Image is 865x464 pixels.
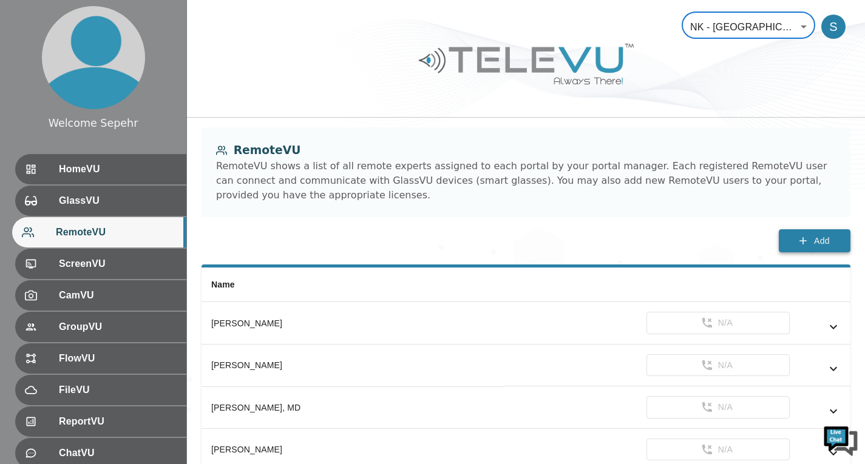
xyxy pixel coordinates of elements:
div: CamVU [15,280,186,311]
div: FileVU [15,375,186,405]
div: S [821,15,846,39]
div: GroupVU [15,312,186,342]
span: ReportVU [59,414,177,429]
div: RemoteVU [12,217,186,247]
div: RemoteVU shows a list of all remote experts assigned to each portal by your portal manager. Each ... [216,159,836,203]
span: GlassVU [59,193,177,208]
div: ReportVU [15,406,186,437]
div: RemoteVU [216,142,836,159]
img: profile.png [42,6,145,109]
span: CamVU [59,288,177,303]
div: NK - [GEOGRAPHIC_DATA] - [PERSON_NAME] [682,10,815,44]
textarea: Type your message and hit 'Enter' [6,331,231,374]
span: RemoteVU [56,225,177,240]
div: ScreenVU [15,249,186,279]
div: Chat with us now [63,64,204,79]
span: ScreenVU [59,257,177,271]
div: [PERSON_NAME] [211,359,494,371]
img: d_736959983_company_1615157101543_736959983 [21,56,51,87]
div: HomeVU [15,154,186,184]
div: [PERSON_NAME], MD [211,402,494,414]
span: Add [814,234,830,249]
div: GlassVU [15,186,186,216]
button: Add [779,229,850,253]
div: [PERSON_NAME] [211,317,494,329]
img: Chat Widget [823,422,859,458]
div: FlowVU [15,343,186,374]
img: Logo [417,39,636,89]
div: [PERSON_NAME] [211,443,494,456]
span: FileVU [59,383,177,397]
span: FlowVU [59,351,177,366]
div: Minimize live chat window [199,6,228,35]
span: HomeVU [59,162,177,177]
span: We're online! [70,153,168,275]
span: Name [211,280,235,289]
div: Welcome Sepehr [49,115,138,131]
span: GroupVU [59,320,177,334]
span: ChatVU [59,446,177,460]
